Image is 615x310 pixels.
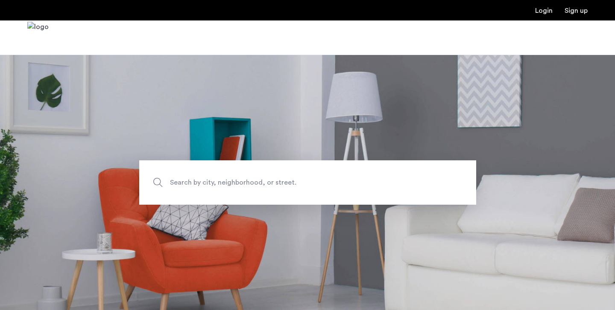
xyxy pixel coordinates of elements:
[139,160,476,205] input: Apartment Search
[565,7,588,14] a: Registration
[170,177,406,188] span: Search by city, neighborhood, or street.
[27,22,49,54] img: logo
[535,7,553,14] a: Login
[27,22,49,54] a: Cazamio Logo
